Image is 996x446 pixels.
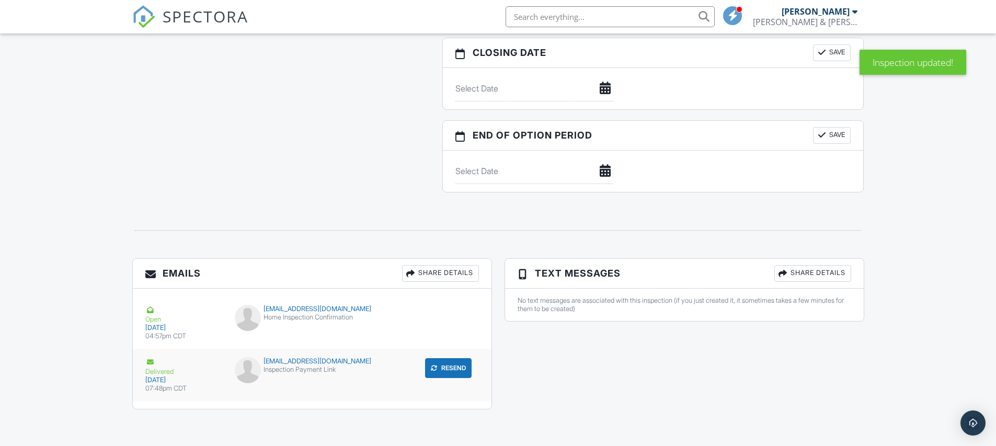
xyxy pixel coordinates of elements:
[425,358,472,378] button: Resend
[133,296,491,349] a: Open [DATE] 04:57pm CDT [EMAIL_ADDRESS][DOMAIN_NAME] Home Inspection Confirmation
[813,44,851,61] button: Save
[753,17,857,27] div: Smith & Smith Home Inspections
[145,376,223,384] div: [DATE]
[145,332,223,340] div: 04:57pm CDT
[145,384,223,393] div: 07:48pm CDT
[235,305,389,313] div: [EMAIL_ADDRESS][DOMAIN_NAME]
[145,305,223,324] div: Open
[235,365,389,374] div: Inspection Payment Link
[473,128,592,142] span: End of Option Period
[145,357,223,376] div: Delivered
[455,158,613,184] input: Select Date
[235,305,261,331] img: default-user-f0147aede5fd5fa78ca7ade42f37bd4542148d508eef1c3d3ea960f66861d68b.jpg
[163,5,248,27] span: SPECTORA
[518,296,851,313] div: No text messages are associated with this inspection (if you just created it, it sometimes takes ...
[402,265,479,282] div: Share Details
[235,313,389,322] div: Home Inspection Confirmation
[960,410,986,436] div: Open Intercom Messenger
[860,50,966,75] div: Inspection updated!
[145,324,223,332] div: [DATE]
[133,349,491,401] a: Delivered [DATE] 07:48pm CDT [EMAIL_ADDRESS][DOMAIN_NAME] Inspection Payment Link Resend
[813,127,851,144] button: Save
[132,14,248,36] a: SPECTORA
[235,357,261,383] img: default-user-f0147aede5fd5fa78ca7ade42f37bd4542148d508eef1c3d3ea960f66861d68b.jpg
[774,265,851,282] div: Share Details
[506,6,715,27] input: Search everything...
[473,45,546,60] span: Closing date
[132,5,155,28] img: The Best Home Inspection Software - Spectora
[782,6,850,17] div: [PERSON_NAME]
[455,76,613,101] input: Select Date
[235,357,389,365] div: [EMAIL_ADDRESS][DOMAIN_NAME]
[133,259,491,289] h3: Emails
[505,259,864,289] h3: Text Messages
